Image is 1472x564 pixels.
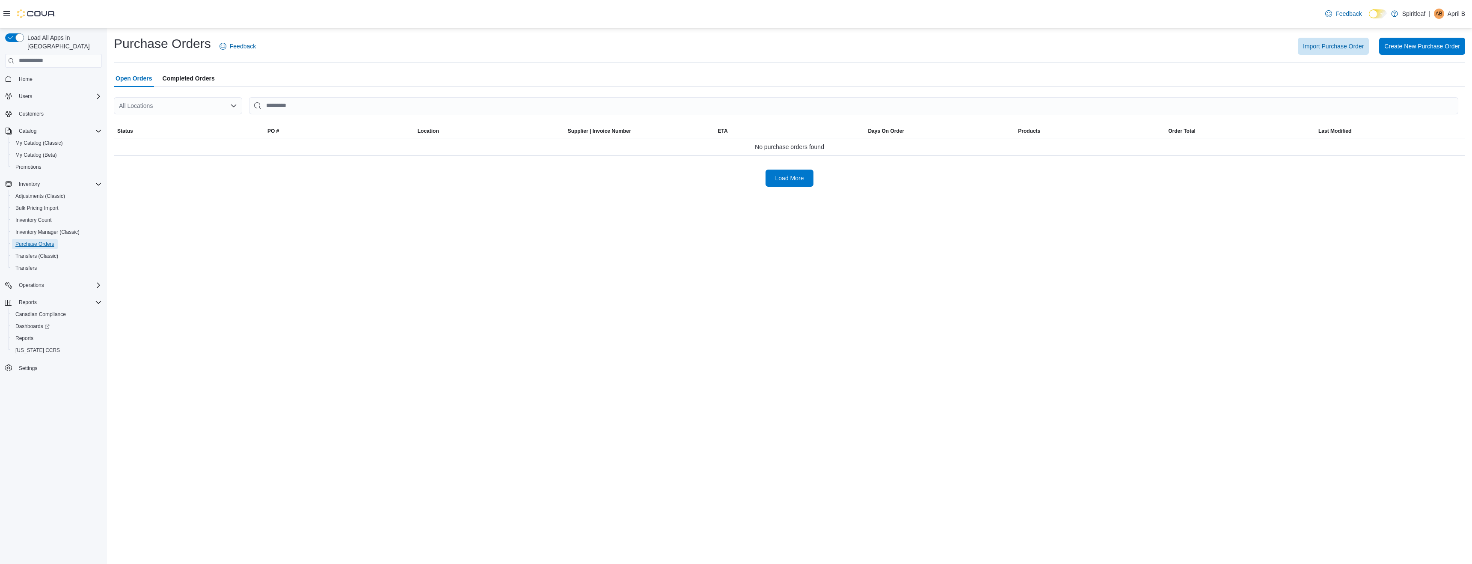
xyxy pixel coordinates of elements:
button: Users [15,91,36,101]
button: PO # [264,124,414,138]
button: Settings [2,361,105,374]
span: Last Modified [1318,128,1351,134]
a: Settings [15,363,41,373]
span: Washington CCRS [12,345,102,355]
input: Dark Mode [1369,9,1387,18]
span: Users [15,91,102,101]
span: Transfers [12,263,102,273]
a: My Catalog (Beta) [12,150,60,160]
span: Transfers (Classic) [12,251,102,261]
button: Days On Order [864,124,1015,138]
span: Adjustments (Classic) [12,191,102,201]
span: ETA [718,128,728,134]
button: Reports [9,332,105,344]
span: My Catalog (Classic) [15,140,63,146]
span: Load All Apps in [GEOGRAPHIC_DATA] [24,33,102,51]
span: My Catalog (Beta) [15,152,57,158]
button: Home [2,73,105,85]
button: Catalog [2,125,105,137]
span: Status [117,128,133,134]
span: Completed Orders [163,70,215,87]
span: Canadian Compliance [15,311,66,318]
h1: Purchase Orders [114,35,211,52]
span: Home [15,74,102,84]
button: Transfers (Classic) [9,250,105,262]
span: Settings [19,365,37,372]
span: Products [1018,128,1040,134]
span: Operations [15,280,102,290]
img: Cova [17,9,56,18]
span: Feedback [230,42,256,51]
span: Inventory Manager (Classic) [15,229,80,236]
span: Adjustments (Classic) [15,193,65,200]
span: Settings [15,362,102,373]
button: My Catalog (Beta) [9,149,105,161]
p: Spiritleaf [1402,9,1425,19]
span: Promotions [15,164,42,170]
button: Inventory [2,178,105,190]
button: My Catalog (Classic) [9,137,105,149]
span: Inventory Manager (Classic) [12,227,102,237]
span: PO # [267,128,279,134]
nav: Complex example [5,69,102,397]
span: Customers [15,108,102,119]
span: No purchase orders found [755,142,824,152]
span: Bulk Pricing Import [15,205,59,212]
button: Reports [15,297,40,307]
span: Inventory Count [12,215,102,225]
a: Canadian Compliance [12,309,69,319]
button: Supplier | Invoice Number [564,124,715,138]
span: Bulk Pricing Import [12,203,102,213]
button: Bulk Pricing Import [9,202,105,214]
span: Transfers (Classic) [15,253,58,260]
a: Home [15,74,36,84]
span: Reports [15,297,102,307]
span: Inventory Count [15,217,52,224]
span: Location [418,128,439,134]
a: Feedback [1322,5,1365,22]
span: My Catalog (Beta) [12,150,102,160]
span: Feedback [1335,9,1362,18]
a: Transfers (Classic) [12,251,62,261]
button: Open list of options [230,102,237,109]
a: Transfers [12,263,40,273]
button: Create New Purchase Order [1379,38,1465,55]
a: Dashboards [9,320,105,332]
span: Promotions [12,162,102,172]
a: Feedback [216,38,259,55]
button: Inventory Manager (Classic) [9,226,105,238]
span: Reports [12,333,102,343]
span: Supplier | Invoice Number [568,128,631,134]
span: Import Purchase Order [1303,42,1364,51]
a: Inventory Manager (Classic) [12,227,83,237]
span: Days On Order [868,128,904,134]
a: [US_STATE] CCRS [12,345,63,355]
div: April B [1434,9,1444,19]
button: Reports [2,296,105,308]
button: Operations [2,279,105,291]
span: Transfers [15,265,37,272]
button: Users [2,90,105,102]
span: Inventory [15,179,102,189]
span: My Catalog (Classic) [12,138,102,148]
button: Inventory [15,179,43,189]
button: Products [1015,124,1165,138]
a: Promotions [12,162,45,172]
button: Order Total [1165,124,1315,138]
span: Canadian Compliance [12,309,102,319]
button: Customers [2,107,105,120]
button: Import Purchase Order [1298,38,1369,55]
a: Dashboards [12,321,53,331]
span: Users [19,93,32,100]
button: Operations [15,280,47,290]
button: Adjustments (Classic) [9,190,105,202]
button: [US_STATE] CCRS [9,344,105,356]
a: Purchase Orders [12,239,58,249]
button: Load More [766,170,813,187]
a: Reports [12,333,37,343]
span: Catalog [15,126,102,136]
span: Open Orders [116,70,152,87]
a: My Catalog (Classic) [12,138,66,148]
button: Status [114,124,264,138]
